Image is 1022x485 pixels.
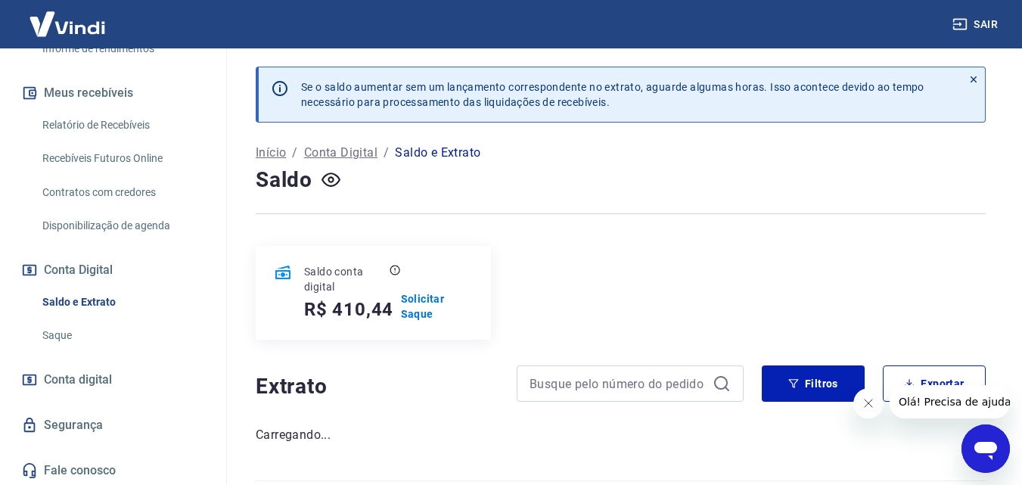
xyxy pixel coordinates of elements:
[384,144,389,162] p: /
[36,210,208,241] a: Disponibilização de agenda
[304,144,377,162] a: Conta Digital
[304,297,393,322] h5: R$ 410,44
[256,144,286,162] a: Início
[9,11,127,23] span: Olá! Precisa de ajuda?
[18,253,208,287] button: Conta Digital
[36,287,208,318] a: Saldo e Extrato
[18,409,208,442] a: Segurança
[949,11,1004,39] button: Sair
[36,320,208,351] a: Saque
[36,33,208,64] a: Informe de rendimentos
[18,76,208,110] button: Meus recebíveis
[853,388,884,418] iframe: Fechar mensagem
[304,264,387,294] p: Saldo conta digital
[36,177,208,208] a: Contratos com credores
[36,110,208,141] a: Relatório de Recebíveis
[401,291,473,322] a: Solicitar Saque
[256,372,499,402] h4: Extrato
[961,424,1010,473] iframe: Botão para abrir a janela de mensagens
[256,426,986,444] p: Carregando...
[18,363,208,396] a: Conta digital
[530,372,707,395] input: Busque pelo número do pedido
[395,144,480,162] p: Saldo e Extrato
[762,365,865,402] button: Filtros
[883,365,986,402] button: Exportar
[301,79,924,110] p: Se o saldo aumentar sem um lançamento correspondente no extrato, aguarde algumas horas. Isso acon...
[890,385,1010,418] iframe: Mensagem da empresa
[292,144,297,162] p: /
[36,143,208,174] a: Recebíveis Futuros Online
[44,369,112,390] span: Conta digital
[18,1,116,47] img: Vindi
[256,165,312,195] h4: Saldo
